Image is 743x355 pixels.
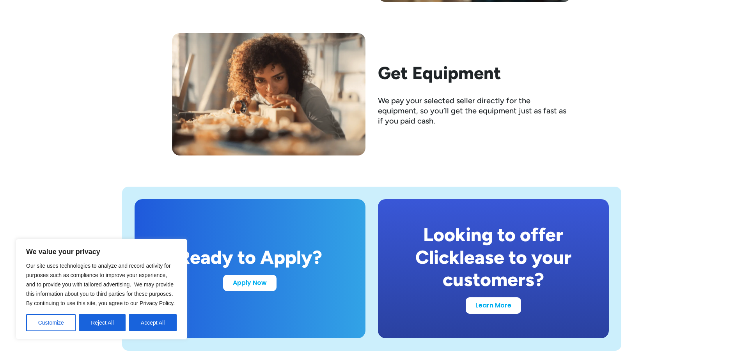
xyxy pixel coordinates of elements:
div: Looking to offer Clicklease to your customers? [397,224,590,291]
div: We pay your selected seller directly for the equipment, so you’ll get the equipment just as fast ... [378,95,571,126]
div: We value your privacy [16,239,187,339]
button: Customize [26,314,76,331]
div: Ready to Apply? [178,246,322,269]
button: Reject All [79,314,126,331]
a: Learn More [466,297,521,314]
p: We value your privacy [26,247,177,256]
img: Woman examining a piece of wood she has been woodworking [172,33,365,155]
h2: Get Equipment [378,63,571,83]
a: Apply Now [223,275,277,291]
button: Accept All [129,314,177,331]
span: Our site uses technologies to analyze and record activity for purposes such as compliance to impr... [26,263,175,306]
